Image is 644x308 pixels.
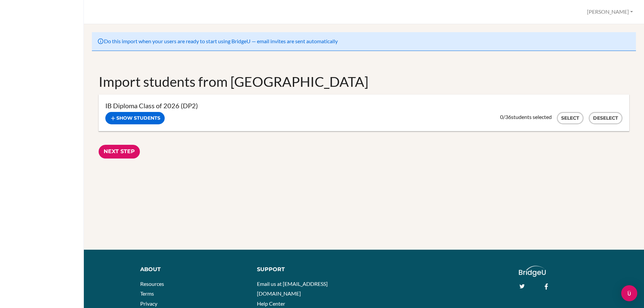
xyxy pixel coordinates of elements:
[557,112,584,124] button: Select
[140,281,164,287] a: Resources
[500,114,552,120] div: / students selected
[140,266,247,273] div: About
[589,112,623,124] button: Deselect
[257,266,358,273] div: Support
[99,72,629,91] h1: Import students from [GEOGRAPHIC_DATA]
[105,112,165,124] button: Show students
[92,32,636,51] div: Do this import when your users are ready to start using BridgeU — email invites are sent automati...
[519,266,546,277] img: logo_white@2x-f4f0deed5e89b7ecb1c2cc34c3e3d731f90f0f143d5ea2071677605dd97b5244.png
[505,114,511,120] span: 36
[140,290,154,297] a: Terms
[140,300,157,307] a: Privacy
[257,281,328,297] a: Email us at [EMAIL_ADDRESS][DOMAIN_NAME]
[621,285,637,301] div: Open Intercom Messenger
[99,145,140,159] input: Next Step
[257,300,285,307] a: Help Center
[105,101,623,110] h3: IB Diploma Class of 2026 (DP2)
[500,114,503,120] span: 0
[584,6,636,18] button: [PERSON_NAME]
